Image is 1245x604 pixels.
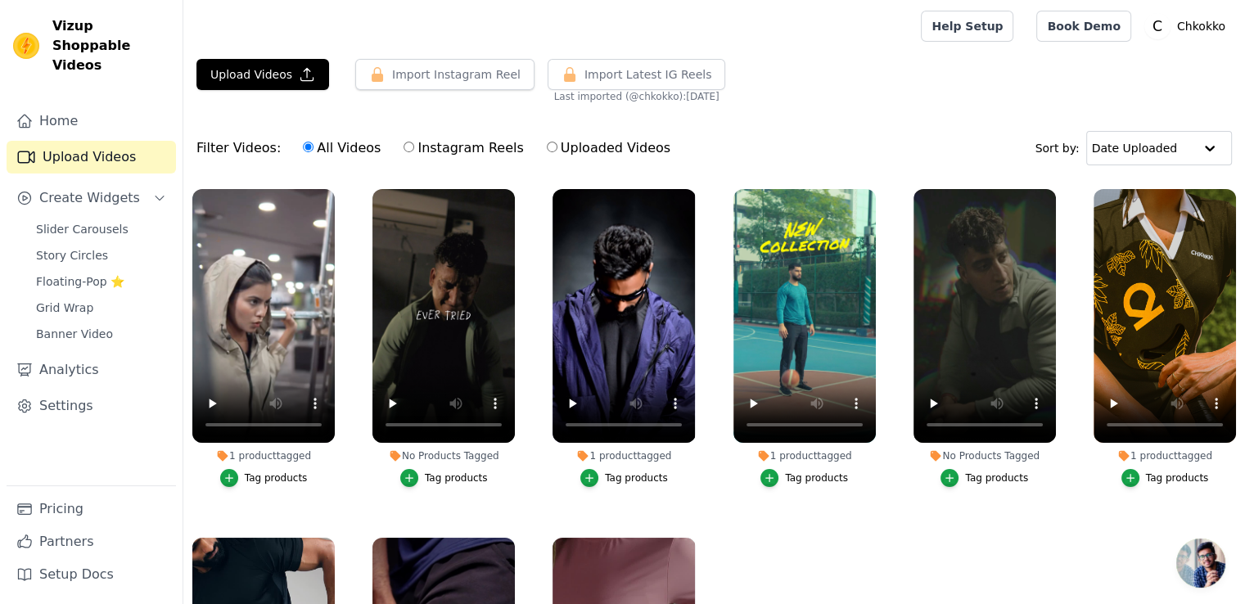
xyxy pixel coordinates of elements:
[1153,18,1162,34] text: C
[26,244,176,267] a: Story Circles
[553,449,695,462] div: 1 product tagged
[584,66,712,83] span: Import Latest IG Reels
[1121,469,1209,487] button: Tag products
[13,33,39,59] img: Vizup
[36,326,113,342] span: Banner Video
[580,469,668,487] button: Tag products
[7,558,176,591] a: Setup Docs
[245,471,308,485] div: Tag products
[36,300,93,316] span: Grid Wrap
[7,354,176,386] a: Analytics
[733,449,876,462] div: 1 product tagged
[26,218,176,241] a: Slider Carousels
[7,525,176,558] a: Partners
[52,16,169,75] span: Vizup Shoppable Videos
[921,11,1013,42] a: Help Setup
[425,471,488,485] div: Tag products
[36,247,108,264] span: Story Circles
[196,129,679,167] div: Filter Videos:
[7,493,176,525] a: Pricing
[547,142,557,152] input: Uploaded Videos
[1035,131,1233,165] div: Sort by:
[220,469,308,487] button: Tag products
[26,270,176,293] a: Floating-Pop ⭐
[302,137,381,159] label: All Videos
[7,105,176,137] a: Home
[965,471,1028,485] div: Tag products
[1176,539,1225,588] div: Open chat
[548,59,726,90] button: Import Latest IG Reels
[303,142,314,152] input: All Videos
[196,59,329,90] button: Upload Videos
[554,90,719,103] span: Last imported (@ chkokko ): [DATE]
[785,471,848,485] div: Tag products
[7,182,176,214] button: Create Widgets
[404,142,414,152] input: Instagram Reels
[26,322,176,345] a: Banner Video
[192,449,335,462] div: 1 product tagged
[400,469,488,487] button: Tag products
[1094,449,1236,462] div: 1 product tagged
[605,471,668,485] div: Tag products
[355,59,535,90] button: Import Instagram Reel
[372,449,515,462] div: No Products Tagged
[36,273,124,290] span: Floating-Pop ⭐
[760,469,848,487] button: Tag products
[1036,11,1130,42] a: Book Demo
[546,137,671,159] label: Uploaded Videos
[26,296,176,319] a: Grid Wrap
[39,188,140,208] span: Create Widgets
[36,221,129,237] span: Slider Carousels
[7,390,176,422] a: Settings
[1144,11,1232,41] button: C Chkokko
[913,449,1056,462] div: No Products Tagged
[1171,11,1232,41] p: Chkokko
[941,469,1028,487] button: Tag products
[1146,471,1209,485] div: Tag products
[403,137,524,159] label: Instagram Reels
[7,141,176,174] a: Upload Videos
